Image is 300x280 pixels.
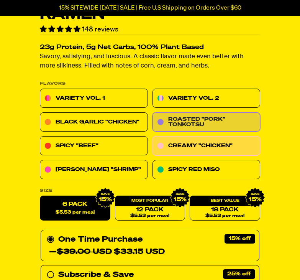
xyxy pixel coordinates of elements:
a: Creamy "Chicken" [152,136,261,155]
iframe: Marketing Popup [4,247,78,277]
a: Variety Vol. 2 [152,89,261,108]
a: [PERSON_NAME] "Shrimp" [40,160,148,179]
span: $5.53 per meal [205,213,244,218]
a: Spicy Red Miso [152,160,261,179]
p: Savory, satisfying, and luscious. A classic flavor made even better with more silkiness. Filled w... [40,52,260,71]
p: Flavors [40,81,260,86]
a: 18 Pack$5.53 per meal [190,196,260,221]
label: 6 Pack [40,196,110,221]
a: Spicy "Beef" [40,136,148,155]
del: $39.00 USD [57,248,112,255]
a: Black Garlic "Chicken" [40,112,148,132]
div: One Time Purchase [47,233,253,258]
div: — $33.15 USD [49,245,165,258]
span: 4.79 stars [40,26,82,33]
img: IMG_9632.png [95,188,115,208]
p: 15% SITEWIDE [DATE] SALE | Free U.S Shipping on Orders Over $60 [59,5,241,12]
h2: 23g Protein, 5g Net Carbs, 100% Plant Based [40,44,260,51]
img: IMG_9632.png [170,188,190,208]
a: Variety Vol. 1 [40,89,148,108]
a: 12 Pack$5.53 per meal [115,196,185,221]
label: Size [40,188,260,193]
a: Roasted "Pork" Tonkotsu [152,112,261,132]
span: 148 reviews [82,26,118,33]
span: $5.53 per meal [56,210,95,215]
span: $5.53 per meal [130,213,169,218]
img: IMG_9632.png [245,188,265,208]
